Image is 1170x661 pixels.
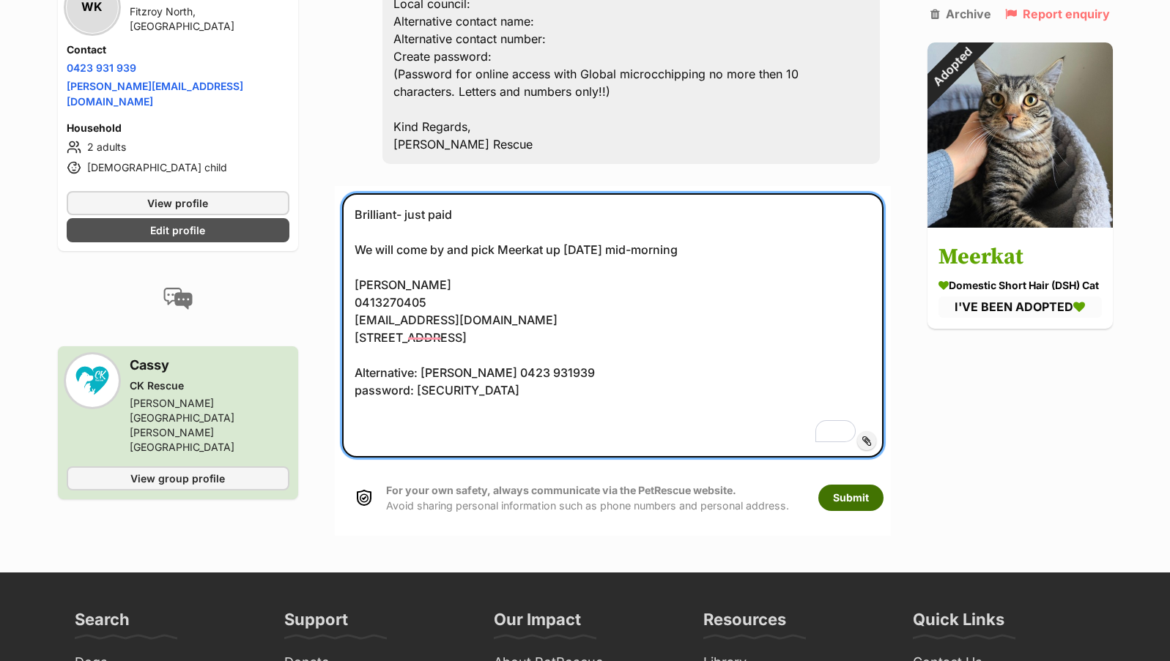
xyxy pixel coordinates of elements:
[130,396,290,455] div: [PERSON_NAME][GEOGRAPHIC_DATA][PERSON_NAME][GEOGRAPHIC_DATA]
[67,138,290,156] li: 2 adults
[938,278,1102,294] div: Domestic Short Hair (DSH) Cat
[913,609,1004,638] h3: Quick Links
[386,484,736,496] strong: For your own safety, always communicate via the PetRescue website.
[703,609,786,638] h3: Resources
[150,223,205,238] span: Edit profile
[67,121,290,135] h4: Household
[908,23,996,111] div: Adopted
[1005,7,1110,20] a: Report enquiry
[928,231,1113,329] a: Meerkat Domestic Short Hair (DSH) Cat I'VE BEEN ADOPTED
[147,195,208,211] span: View profile
[284,609,348,638] h3: Support
[928,42,1113,228] img: Meerkat
[494,609,581,638] h3: Our Impact
[130,355,290,376] h3: Cassy
[67,466,290,490] a: View group profile
[938,297,1102,318] div: I'VE BEEN ADOPTED
[67,191,290,215] a: View profile
[930,7,991,20] a: Archive
[67,61,136,74] a: 0423 931 939
[163,288,193,310] img: conversation-icon-4a6f8262b818ee0b60e3300018af0b2d0b884aa5de6e9bcb8d3d4eeb1a70a7c4.svg
[75,609,130,638] h3: Search
[938,242,1102,275] h3: Meerkat
[67,80,243,108] a: [PERSON_NAME][EMAIL_ADDRESS][DOMAIN_NAME]
[67,218,290,242] a: Edit profile
[928,216,1113,231] a: Adopted
[342,193,883,458] textarea: To enrich screen reader interactions, please activate Accessibility in Grammarly extension settings
[130,471,225,486] span: View group profile
[386,482,789,514] p: Avoid sharing personal information such as phone numbers and personal address.
[818,485,884,511] button: Submit
[130,4,290,34] div: Fitzroy North, [GEOGRAPHIC_DATA]
[67,159,290,176] li: [DEMOGRAPHIC_DATA] child
[67,355,118,406] img: CK Rescue profile pic
[67,42,290,57] h4: Contact
[130,378,290,393] div: CK Rescue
